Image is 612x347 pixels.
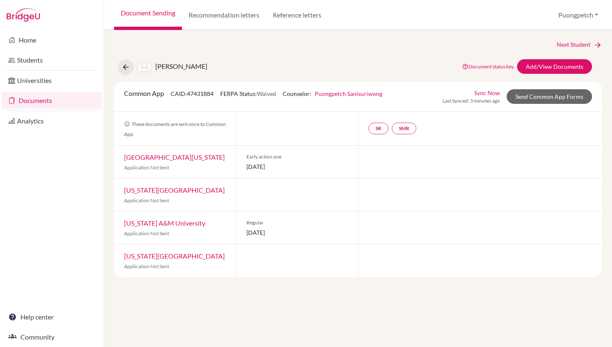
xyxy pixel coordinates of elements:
a: Document status key [462,63,514,70]
span: FERPA Status: [220,90,276,97]
a: Sync Now [474,88,500,97]
span: Application Not Sent [124,263,169,269]
span: Early action one [246,153,348,161]
span: Counselor: [283,90,382,97]
span: Application Not Sent [124,197,169,204]
span: [PERSON_NAME] [155,62,207,70]
a: SR [368,123,388,134]
span: Waived [257,90,276,97]
span: [DATE] [246,228,348,237]
span: Regular [246,219,348,226]
button: Puongpetch [555,7,602,23]
a: Home [2,32,102,48]
span: Application Not Sent [124,164,169,171]
span: Common App [124,89,164,97]
a: [US_STATE] A&M University [124,219,205,227]
a: Documents [2,92,102,109]
img: Bridge-U [7,8,40,22]
a: Help center [2,309,102,325]
a: Puongpetch Sanisuriwong [315,90,382,97]
span: CAID: 47431884 [171,90,214,97]
span: [DATE] [246,162,348,171]
a: Universities [2,72,102,89]
span: Application Not Sent [124,230,169,236]
a: Send Common App Forms [507,89,592,104]
a: Add/View Documents [517,59,592,74]
a: [US_STATE][GEOGRAPHIC_DATA] [124,252,225,260]
a: Community [2,329,102,345]
a: SMR [392,123,416,134]
span: These documents are sent once to Common App [124,121,226,137]
a: [GEOGRAPHIC_DATA][US_STATE] [124,153,225,161]
a: Analytics [2,113,102,129]
a: Students [2,52,102,68]
a: Next Student [557,40,602,49]
span: Last Synced: 3 minutes ago [443,97,500,105]
a: [US_STATE][GEOGRAPHIC_DATA] [124,186,225,194]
